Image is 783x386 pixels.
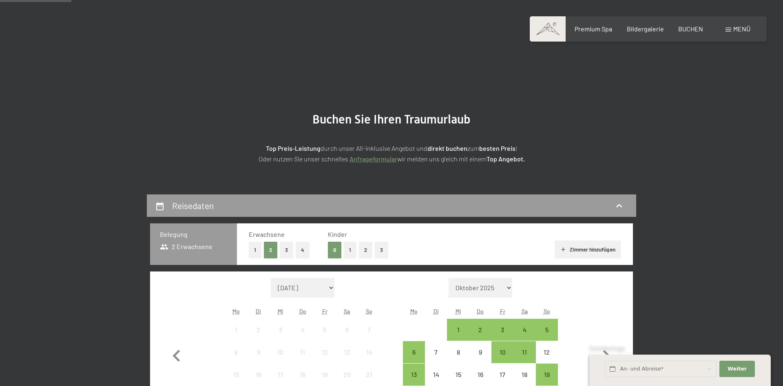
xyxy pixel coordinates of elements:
div: Anreise nicht möglich [336,341,358,363]
div: 12 [314,349,335,369]
div: Thu Sep 04 2025 [292,319,314,341]
div: Thu Sep 18 2025 [292,364,314,386]
div: 13 [337,349,357,369]
div: Fri Oct 03 2025 [491,319,513,341]
span: 2 Erwachsene [160,242,212,251]
span: Schnellanfrage [589,345,625,352]
div: Anreise nicht möglich [358,341,380,363]
div: 3 [492,326,513,347]
button: 0 [328,242,341,258]
div: Anreise nicht möglich [336,364,358,386]
div: 10 [492,349,513,369]
div: Fri Oct 17 2025 [491,364,513,386]
div: Tue Oct 14 2025 [425,364,447,386]
div: 6 [404,349,424,369]
div: Wed Sep 03 2025 [270,319,292,341]
div: Fri Sep 19 2025 [314,364,336,386]
div: Anreise möglich [536,364,558,386]
abbr: Dienstag [256,308,261,315]
div: Anreise möglich [447,319,469,341]
button: 1 [249,242,261,258]
strong: direkt buchen [427,144,467,152]
div: Anreise nicht möglich [225,319,247,341]
abbr: Sonntag [366,308,372,315]
div: 1 [448,326,468,347]
abbr: Mittwoch [278,308,283,315]
div: Anreise nicht möglich [447,341,469,363]
a: Anfrageformular [349,155,397,163]
div: Anreise nicht möglich [270,319,292,341]
div: Anreise möglich [469,319,491,341]
div: Anreise nicht möglich [292,364,314,386]
div: Anreise nicht möglich [336,319,358,341]
div: Anreise nicht möglich [358,319,380,341]
div: Anreise nicht möglich [513,364,535,386]
div: Sun Oct 05 2025 [536,319,558,341]
div: 7 [359,326,379,347]
div: Anreise nicht möglich [469,364,491,386]
div: 5 [537,326,557,347]
span: Menü [733,25,750,33]
div: Anreise nicht möglich [292,319,314,341]
div: Wed Sep 17 2025 [270,364,292,386]
div: Anreise nicht möglich [270,364,292,386]
div: 4 [292,326,313,347]
span: Buchen Sie Ihren Traumurlaub [312,112,471,126]
abbr: Sonntag [544,308,550,315]
div: Tue Sep 09 2025 [247,341,269,363]
div: Wed Sep 10 2025 [270,341,292,363]
div: Sun Oct 12 2025 [536,341,558,363]
div: Anreise nicht möglich [292,341,314,363]
div: 2 [470,326,491,347]
div: Tue Oct 07 2025 [425,341,447,363]
div: Mon Sep 08 2025 [225,341,247,363]
div: Anreise nicht möglich [225,341,247,363]
div: 11 [514,349,535,369]
div: Thu Oct 09 2025 [469,341,491,363]
div: Sat Oct 04 2025 [513,319,535,341]
div: 5 [314,326,335,347]
h2: Reisedaten [172,201,214,211]
a: BUCHEN [678,25,703,33]
div: Anreise nicht möglich [491,364,513,386]
div: Anreise nicht möglich [314,319,336,341]
div: Sat Oct 11 2025 [513,341,535,363]
strong: Top Angebot. [487,155,525,163]
div: Sun Oct 19 2025 [536,364,558,386]
div: 6 [337,326,357,347]
strong: Top Preis-Leistung [266,144,321,152]
div: Sun Sep 14 2025 [358,341,380,363]
div: Sat Sep 06 2025 [336,319,358,341]
div: 9 [470,349,491,369]
div: Anreise nicht möglich [358,364,380,386]
div: 4 [514,326,535,347]
div: Anreise nicht möglich [314,364,336,386]
abbr: Mittwoch [456,308,461,315]
div: Sat Sep 20 2025 [336,364,358,386]
div: Fri Sep 05 2025 [314,319,336,341]
div: 10 [270,349,291,369]
div: Anreise nicht möglich [247,364,269,386]
button: Zimmer hinzufügen [555,240,621,258]
div: Anreise nicht möglich [314,341,336,363]
span: Premium Spa [575,25,612,33]
div: 8 [226,349,246,369]
div: Anreise möglich [403,341,425,363]
div: 7 [426,349,446,369]
abbr: Samstag [522,308,528,315]
div: Anreise nicht möglich [247,341,269,363]
div: Anreise möglich [491,341,513,363]
div: Anreise möglich [491,319,513,341]
div: Thu Oct 16 2025 [469,364,491,386]
abbr: Montag [410,308,418,315]
p: durch unser All-inklusive Angebot und zum ! Oder nutzen Sie unser schnelles wir melden uns gleich... [188,143,595,164]
button: 1 [344,242,356,258]
div: 3 [270,326,291,347]
div: Sat Oct 18 2025 [513,364,535,386]
abbr: Samstag [344,308,350,315]
a: Bildergalerie [627,25,664,33]
div: 2 [248,326,268,347]
div: Thu Oct 02 2025 [469,319,491,341]
div: Wed Oct 08 2025 [447,341,469,363]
